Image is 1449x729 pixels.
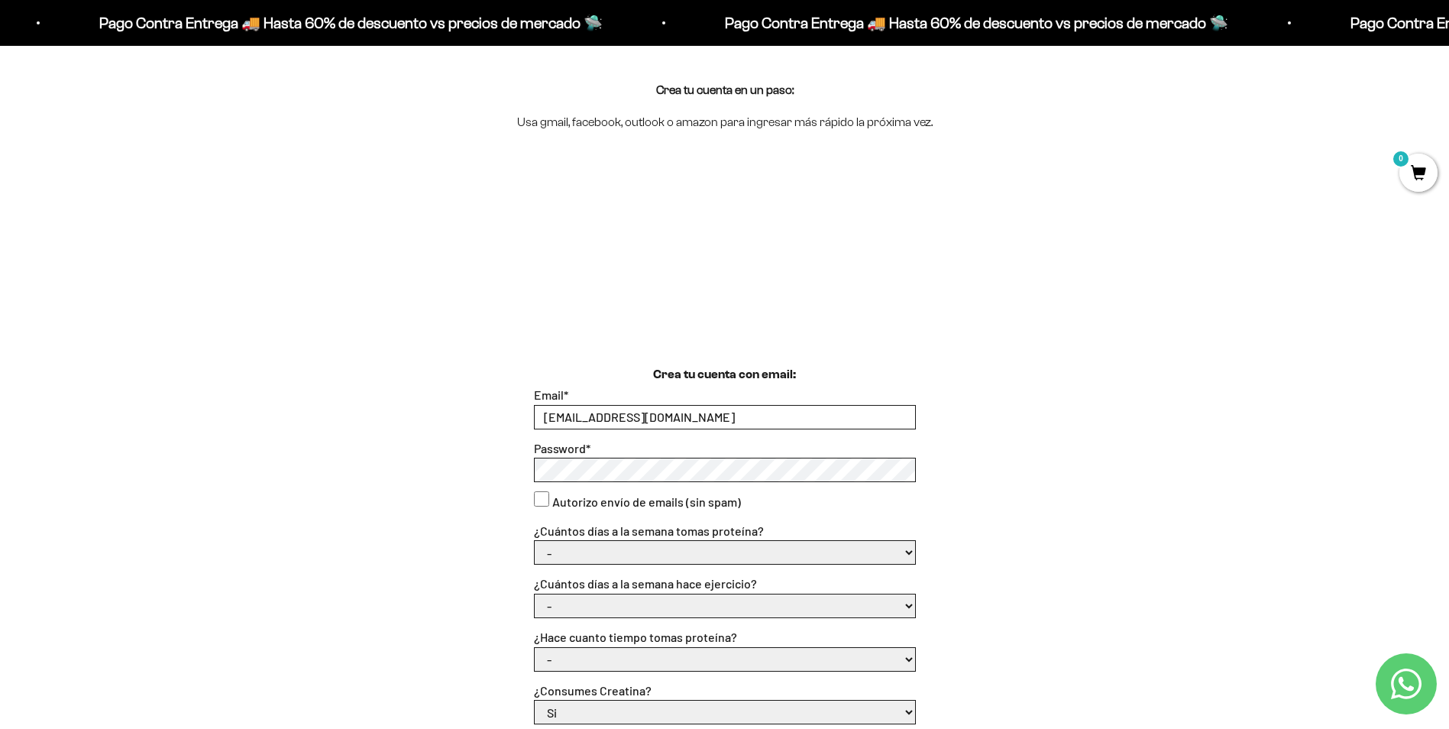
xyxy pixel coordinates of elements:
label: ¿Cuántos días a la semana tomas proteína? [534,523,764,538]
label: Password [534,441,590,455]
p: Pago Contra Entrega 🚚 Hasta 60% de descuento vs precios de mercado 🛸 [725,11,1228,35]
label: ¿Cuántos días a la semana hace ejercicio? [534,576,757,591]
a: 0 [1399,166,1438,183]
p: Pago Contra Entrega 🚚 Hasta 60% de descuento vs precios de mercado 🛸 [99,11,603,35]
p: Usa gmail, facebook, outlook o amazon para ingresar más rápido la próxima vez. [517,112,933,132]
label: ¿Hace cuanto tiempo tomas proteína? [534,630,737,644]
iframe: Social Login Buttons [83,212,1367,292]
h1: Crea tu cuenta con email: [653,365,796,385]
label: Email [534,387,568,402]
label: Autorizo envío de emails (sin spam) [552,492,741,512]
p: Crea tu cuenta en un paso: [656,80,794,100]
mark: 0 [1392,150,1410,168]
label: ¿Consumes Creatina? [534,683,652,698]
